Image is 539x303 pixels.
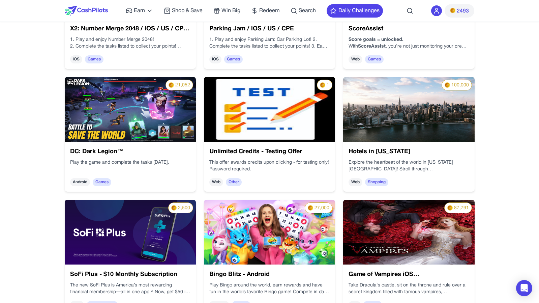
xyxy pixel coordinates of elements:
h3: Unlimited Credits - Testing Offer [209,147,330,157]
span: Shop & Save [172,7,203,15]
img: PMs [450,8,455,13]
p: Play the game and complete the tasks [DATE]. [70,159,190,166]
strong: ScoreAssist [358,44,386,49]
p: Play Bingo around the world, earn rewards and have fun in the world’s favorite Bingo game! Compet... [209,282,330,296]
h3: ScoreAssist [349,24,469,34]
div: This offer awards credits upon clicking - for testing only! Password required. [209,159,330,173]
img: PMs [171,205,177,211]
img: CashPilots Logo [65,6,108,16]
span: iOS [70,55,82,63]
span: 27,000 [315,205,329,212]
span: Win Big [221,7,240,15]
span: 2,500 [178,205,190,212]
span: Web [349,55,362,63]
span: Other [226,178,242,186]
img: PMs [320,82,325,88]
span: iOS [209,55,221,63]
span: 1 [327,82,329,89]
img: 0200dbff-ddf4-4f71-bff7-3b8b3679b59e.png [65,200,196,265]
div: Play up to four cards at once for quadruple the fun Special events and timely celebrations keep g... [209,282,330,296]
span: Redeem [259,7,280,15]
span: 87,791 [454,205,469,212]
span: Games [224,55,243,63]
img: PMs [445,82,450,88]
strong: Score goals = unlocked. [349,37,403,42]
span: Earn [134,7,145,15]
p: 1. Play and enjoy Number Merge 2048! [70,36,190,43]
p: 2. Complete the tasks listed to collect your points! [70,43,190,50]
a: Redeem [251,7,280,15]
button: PMs2493 [445,4,474,18]
span: 21,052 [175,82,190,89]
img: PMs [447,205,453,211]
span: Web [209,178,223,186]
h3: Parking Jam / iOS / US / CPE [209,24,330,34]
a: Search [291,7,316,15]
span: Games [85,55,103,63]
button: Daily Challenges [327,4,383,18]
h3: Hotels in [US_STATE] [349,147,469,157]
div: Take Dracula's castle, sit on the throne and rule over a secret kingdom filled with famous vampir... [349,282,469,296]
p: The new SoFi Plus is America’s most rewarding financial membership—all in one app.^ Now, get $50 ... [70,282,190,296]
span: Android [70,178,90,186]
h3: DC: Dark Legion™ [70,147,190,157]
h3: X2: Number Merge 2048 / iOS / US / CPE / NEW [70,24,190,34]
span: Games [365,55,384,63]
a: Shop & Save [164,7,203,15]
h3: Bingo Blitz - Android [209,270,330,279]
p: With , you’re not just monitoring your credit, you’re . Get credit for the bills you’re already p... [349,43,469,50]
h3: SoFi Plus - $10 Monthly Subscription [70,270,190,279]
p: Explore the heartbeat of the world in [US_STATE][GEOGRAPHIC_DATA]! Stroll through [GEOGRAPHIC_DAT... [349,159,469,173]
img: 25263-OYRc70Md.jpg [343,200,474,265]
a: Win Big [213,7,240,15]
img: 358df600699124d9cdaf6e6e976511ae.jpg [204,77,335,142]
img: PMs [308,205,313,211]
span: 2493 [457,7,469,15]
div: Open Intercom Messenger [516,280,532,296]
p: 1. Play and enjoy Parking Jam: Car Parking Lot! 2. Complete the tasks listed to collect your poin... [209,36,330,50]
img: PMs [169,82,174,88]
span: Web [349,178,362,186]
img: 90295c49-39b3-4d07-821e-e60fd50448f6.jpg [343,77,474,142]
img: VdfGFUBbqbfU.jpeg [204,200,335,265]
span: Shopping [365,178,388,186]
span: Search [299,7,316,15]
span: 100,000 [451,82,469,89]
img: 414aa5d1-4f6b-495c-9236-e0eac1aeedf4.jpg [65,77,196,142]
span: Games [93,178,111,186]
h3: Game of Vampires iOS ([GEOGRAPHIC_DATA]) (OS2ID 25263) [349,270,469,279]
a: Earn [126,7,153,15]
